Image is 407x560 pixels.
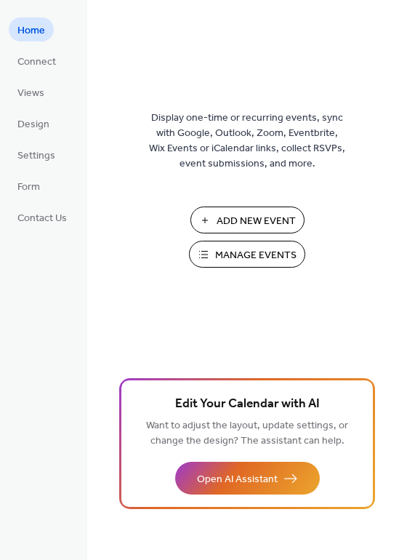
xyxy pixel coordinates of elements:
span: Contact Us [17,211,67,226]
span: Display one-time or recurring events, sync with Google, Outlook, Zoom, Eventbrite, Wix Events or ... [149,111,345,172]
a: Views [9,80,53,104]
span: Views [17,86,44,101]
span: Connect [17,55,56,70]
button: Manage Events [189,241,305,268]
span: Add New Event [217,214,296,229]
span: Design [17,117,49,132]
span: Settings [17,148,55,164]
span: Home [17,23,45,39]
span: Want to adjust the layout, update settings, or change the design? The assistant can help. [146,416,348,451]
a: Connect [9,49,65,73]
a: Design [9,111,58,135]
a: Contact Us [9,205,76,229]
span: Open AI Assistant [197,472,278,487]
a: Home [9,17,54,41]
a: Settings [9,143,64,167]
span: Edit Your Calendar with AI [175,394,320,415]
span: Manage Events [215,248,297,263]
a: Form [9,174,49,198]
button: Open AI Assistant [175,462,320,495]
span: Form [17,180,40,195]
button: Add New Event [190,207,305,233]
